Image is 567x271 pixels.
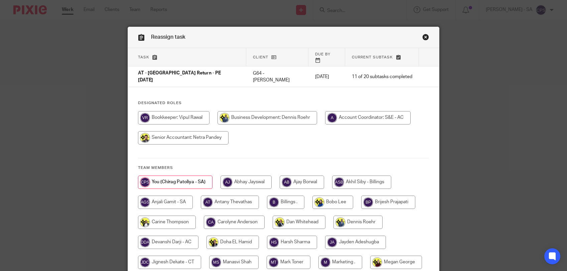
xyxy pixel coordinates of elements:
span: Reassign task [151,34,185,40]
td: 11 of 20 subtasks completed [345,66,419,87]
span: Current subtask [352,55,393,59]
span: AT - [GEOGRAPHIC_DATA] Return - PE [DATE] [138,71,221,83]
h4: Designated Roles [138,100,429,106]
span: Task [138,55,149,59]
a: Close this dialog window [422,34,429,43]
span: Client [253,55,268,59]
h4: Team members [138,165,429,171]
p: [DATE] [315,73,338,80]
p: G64 - [PERSON_NAME] [253,70,302,84]
span: Due by [315,52,330,56]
